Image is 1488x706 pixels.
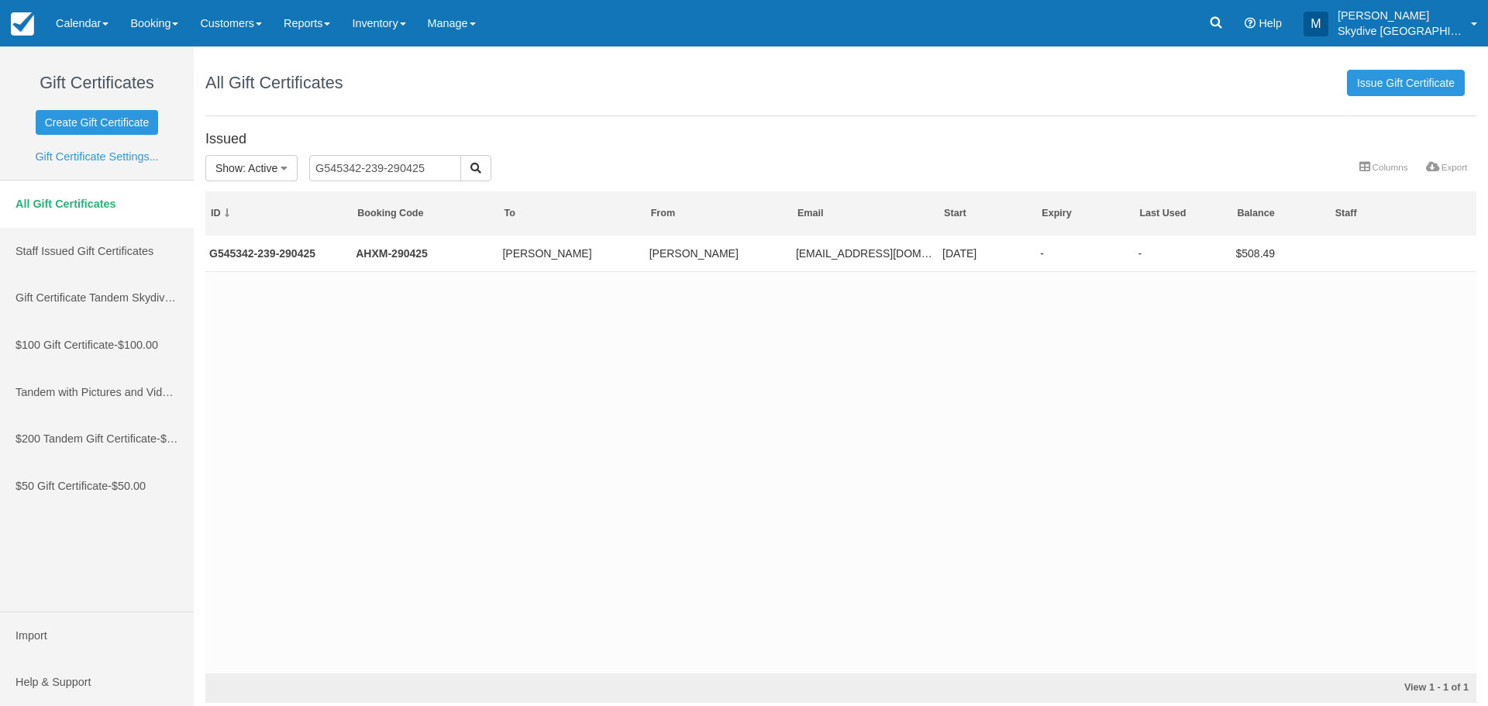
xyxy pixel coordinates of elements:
div: From [651,207,787,220]
span: Show [215,162,243,174]
h1: Gift Certificates [12,74,182,92]
div: ID [211,207,347,220]
div: Expiry [1042,207,1129,220]
i: Help [1245,18,1255,29]
td: - [1134,236,1231,272]
div: Start [944,207,1032,220]
a: Issue Gift Certificate [1347,70,1465,96]
div: Balance [1238,207,1325,220]
div: To [504,207,640,220]
div: M [1304,12,1328,36]
div: Last Used [1139,207,1227,220]
span: $100.00 [118,339,158,351]
td: 04/29/25 [939,236,1036,272]
a: Create Gift Certificate [36,110,159,135]
span: Tandem with Pictures and Video Package (tax included) [15,386,291,398]
p: Skydive [GEOGRAPHIC_DATA] [1338,23,1462,39]
a: AHXM-290425 [356,247,428,260]
td: AHXM-290425 [352,236,498,272]
a: Columns [1350,157,1417,178]
span: Gift Certificate Tandem Skydive (tax included) [15,291,241,304]
div: View 1 - 1 of 1 [1060,681,1469,695]
span: $200.00 [160,432,201,445]
td: $508.49 [1232,236,1330,272]
span: : Active [243,162,277,174]
td: Craig [646,236,792,272]
div: Email [797,207,934,220]
button: Show: Active [205,155,298,181]
td: G545342-239-290425 [205,236,352,272]
p: [PERSON_NAME] [1338,8,1462,23]
span: Help [1259,17,1282,29]
span: $200 Tandem Gift Certificate [15,432,157,445]
a: G545342-239-290425 [209,247,315,260]
td: Maureen [498,236,645,272]
a: Export [1417,157,1476,178]
td: - [1036,236,1134,272]
span: $50.00 [112,480,146,492]
td: hison1956@gmail.com [792,236,939,272]
img: checkfront-main-nav-mini-logo.png [11,12,34,36]
span: $100 Gift Certificate [15,339,114,351]
ul: More [1350,157,1476,181]
div: Booking Code [357,207,494,220]
a: Gift Certificate Settings... [35,150,158,163]
input: Search Gift Certificates [309,155,461,181]
h1: All Gift Certificates [205,74,343,92]
div: Staff [1335,207,1472,220]
h4: Issued [205,132,1476,147]
span: $50 Gift Certificate [15,480,108,492]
